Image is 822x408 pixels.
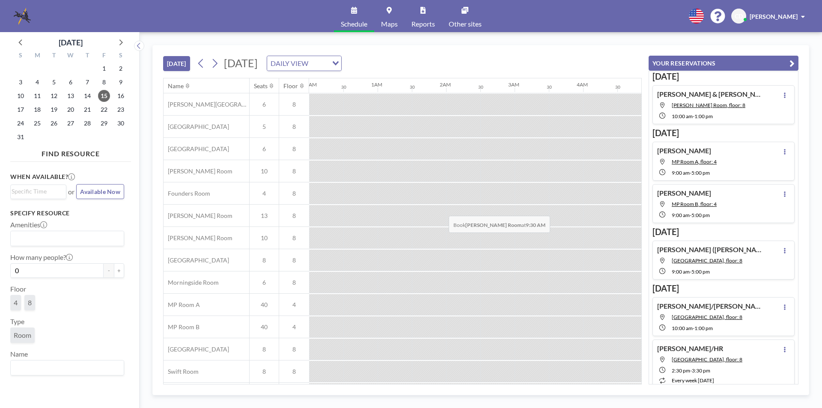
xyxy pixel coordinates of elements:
span: 2:30 PM [672,367,690,374]
div: Search for option [267,56,341,71]
img: organization-logo [14,8,31,25]
div: Search for option [11,185,66,198]
input: Search for option [12,362,119,373]
span: 9:00 AM [672,268,690,275]
div: T [46,51,63,62]
span: 5:00 PM [691,268,710,275]
span: Monday, August 11, 2025 [31,90,43,102]
span: Sunday, August 3, 2025 [15,76,27,88]
span: DAILY VIEW [269,58,310,69]
div: Search for option [11,231,124,246]
span: 8 [279,368,309,375]
span: Room [14,331,31,340]
span: 8 [28,298,32,307]
div: 30 [410,84,415,90]
span: Friday, August 15, 2025 [98,90,110,102]
div: 30 [547,84,552,90]
label: Type [10,317,24,326]
span: Founders Room [164,190,210,197]
button: [DATE] [163,56,190,71]
div: 4AM [577,81,588,88]
h4: [PERSON_NAME]/[PERSON_NAME] ([PERSON_NAME]) [657,302,764,310]
span: CD [735,12,743,20]
span: every week [DATE] [672,377,714,384]
span: - [690,268,691,275]
h3: [DATE] [652,283,795,294]
span: MP Room A, floor: 4 [672,158,717,165]
span: [PERSON_NAME] Room [164,234,232,242]
span: [GEOGRAPHIC_DATA] [164,345,229,353]
span: 4 [250,190,279,197]
span: Friday, August 29, 2025 [98,117,110,129]
span: [PERSON_NAME][GEOGRAPHIC_DATA] [164,101,249,108]
span: - [693,113,694,119]
span: 10:00 AM [672,113,693,119]
span: - [690,212,691,218]
span: Thursday, August 21, 2025 [81,104,93,116]
span: 4 [279,301,309,309]
span: [PERSON_NAME] [750,13,798,20]
div: 2AM [440,81,451,88]
span: [PERSON_NAME] Room [164,212,232,220]
span: 10 [250,234,279,242]
div: 1AM [371,81,382,88]
div: F [95,51,112,62]
span: Monday, August 25, 2025 [31,117,43,129]
span: 8 [279,167,309,175]
div: Floor [283,82,298,90]
span: Wednesday, August 20, 2025 [65,104,77,116]
span: Friday, August 1, 2025 [98,63,110,74]
button: YOUR RESERVATIONS [649,56,798,71]
div: Name [168,82,184,90]
span: Monday, August 18, 2025 [31,104,43,116]
span: Tuesday, August 5, 2025 [48,76,60,88]
span: Wednesday, August 6, 2025 [65,76,77,88]
span: - [690,367,692,374]
h4: FIND RESOURCE [10,146,131,158]
span: 8 [279,279,309,286]
span: - [693,325,694,331]
span: 6 [250,101,279,108]
input: Search for option [311,58,327,69]
span: 8 [279,234,309,242]
span: Sunday, August 10, 2025 [15,90,27,102]
h3: Specify resource [10,209,124,217]
span: Saturday, August 16, 2025 [115,90,127,102]
span: Friday, August 22, 2025 [98,104,110,116]
button: + [114,263,124,278]
span: 5:00 PM [691,170,710,176]
div: Seats [254,82,268,90]
div: S [12,51,29,62]
label: How many people? [10,253,73,262]
span: 3:30 PM [692,367,710,374]
span: Thursday, August 7, 2025 [81,76,93,88]
span: Wednesday, August 27, 2025 [65,117,77,129]
span: Currie Room, floor: 8 [672,102,745,108]
span: Buckhead Room, floor: 8 [672,314,742,320]
div: 30 [341,84,346,90]
span: 8 [279,101,309,108]
h4: [PERSON_NAME] & [PERSON_NAME]: [PERSON_NAME] & [PERSON_NAME] [657,90,764,98]
span: Tuesday, August 26, 2025 [48,117,60,129]
span: 8 [279,212,309,220]
h3: [DATE] [652,128,795,138]
label: Name [10,350,28,358]
span: Maps [381,21,398,27]
span: West End Room, floor: 8 [672,356,742,363]
span: 8 [250,345,279,353]
span: 5:00 PM [691,212,710,218]
span: Saturday, August 23, 2025 [115,104,127,116]
span: Reports [411,21,435,27]
h4: [PERSON_NAME] ([PERSON_NAME]) 30 min [657,245,764,254]
div: T [79,51,95,62]
div: W [63,51,79,62]
span: MP Room B [164,323,200,331]
span: 9:00 AM [672,170,690,176]
span: Sunday, August 17, 2025 [15,104,27,116]
span: Sunday, August 31, 2025 [15,131,27,143]
span: Wednesday, August 13, 2025 [65,90,77,102]
span: 40 [250,323,279,331]
div: M [29,51,46,62]
span: MP Room B, floor: 4 [672,201,717,207]
h3: [DATE] [652,226,795,237]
